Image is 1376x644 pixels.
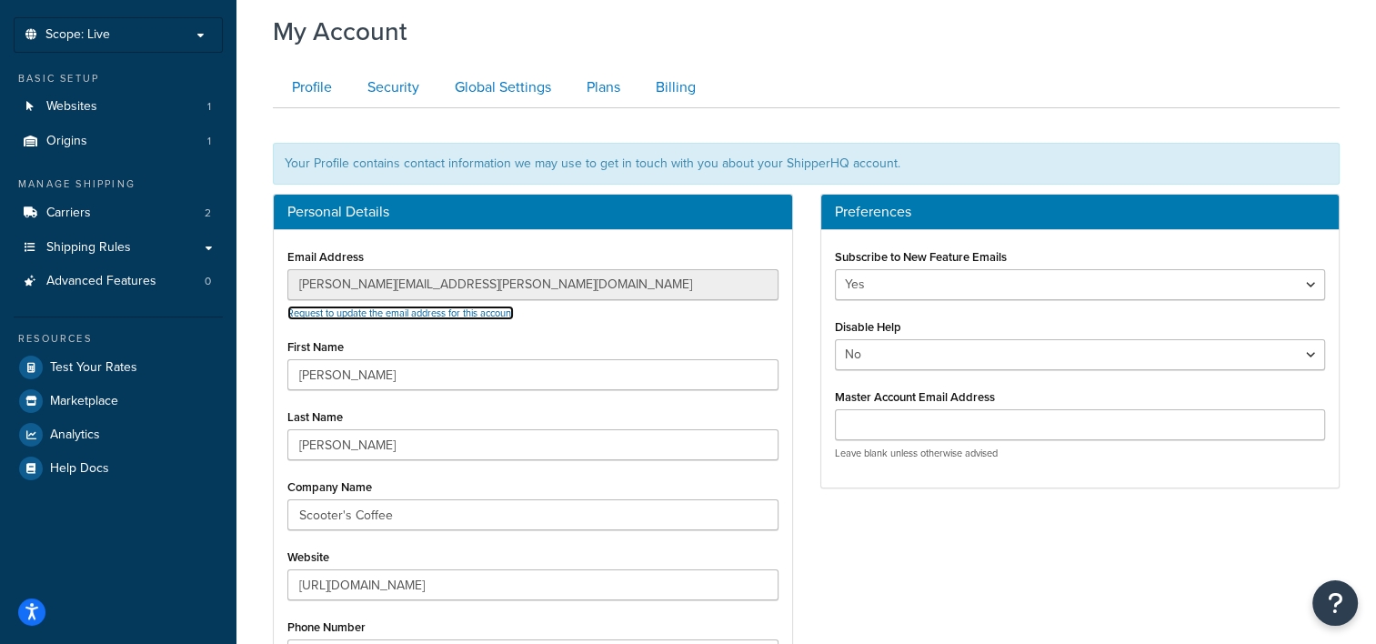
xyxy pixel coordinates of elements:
label: Subscribe to New Feature Emails [835,250,1007,264]
a: Marketplace [14,385,223,418]
span: Advanced Features [46,274,156,289]
a: Help Docs [14,452,223,485]
span: Analytics [50,428,100,443]
a: Request to update the email address for this account [287,306,514,320]
p: Leave blank unless otherwise advised [835,447,1326,460]
a: Security [348,67,434,108]
li: Origins [14,125,223,158]
label: First Name [287,340,344,354]
a: Origins 1 [14,125,223,158]
div: Your Profile contains contact information we may use to get in touch with you about your ShipperH... [273,143,1340,185]
span: 1 [207,134,211,149]
li: Websites [14,90,223,124]
span: Carriers [46,206,91,221]
label: Email Address [287,250,364,264]
label: Phone Number [287,620,366,634]
a: Advanced Features 0 [14,265,223,298]
a: Websites 1 [14,90,223,124]
a: Analytics [14,418,223,451]
span: 0 [205,274,211,289]
div: Basic Setup [14,71,223,86]
a: Global Settings [436,67,566,108]
span: 1 [207,99,211,115]
span: Scope: Live [45,27,110,43]
span: Shipping Rules [46,240,131,256]
a: Billing [637,67,710,108]
a: Carriers 2 [14,196,223,230]
span: 2 [205,206,211,221]
label: Last Name [287,410,343,424]
a: Profile [273,67,347,108]
div: Manage Shipping [14,176,223,192]
span: Marketplace [50,394,118,409]
span: Origins [46,134,87,149]
a: Shipping Rules [14,231,223,265]
label: Master Account Email Address [835,390,995,404]
span: Help Docs [50,461,109,477]
h3: Preferences [835,204,1326,220]
h1: My Account [273,14,407,49]
h3: Personal Details [287,204,778,220]
div: Resources [14,331,223,347]
button: Open Resource Center [1312,580,1358,626]
a: Plans [567,67,635,108]
span: Test Your Rates [50,360,137,376]
a: Test Your Rates [14,351,223,384]
label: Company Name [287,480,372,494]
li: Advanced Features [14,265,223,298]
span: Websites [46,99,97,115]
li: Carriers [14,196,223,230]
label: Website [287,550,329,564]
label: Disable Help [835,320,901,334]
